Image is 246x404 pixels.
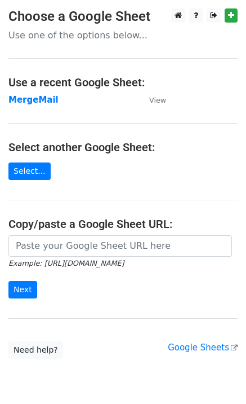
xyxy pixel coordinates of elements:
h3: Choose a Google Sheet [8,8,238,25]
small: View [149,96,166,104]
a: MergeMail [8,95,59,105]
small: Example: [URL][DOMAIN_NAME] [8,259,124,267]
a: Select... [8,163,51,180]
p: Use one of the options below... [8,29,238,41]
h4: Copy/paste a Google Sheet URL: [8,217,238,231]
a: View [138,95,166,105]
a: Need help? [8,341,63,359]
a: Google Sheets [168,342,238,353]
h4: Use a recent Google Sheet: [8,76,238,89]
input: Next [8,281,37,298]
h4: Select another Google Sheet: [8,140,238,154]
iframe: Chat Widget [190,350,246,404]
input: Paste your Google Sheet URL here [8,235,232,257]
